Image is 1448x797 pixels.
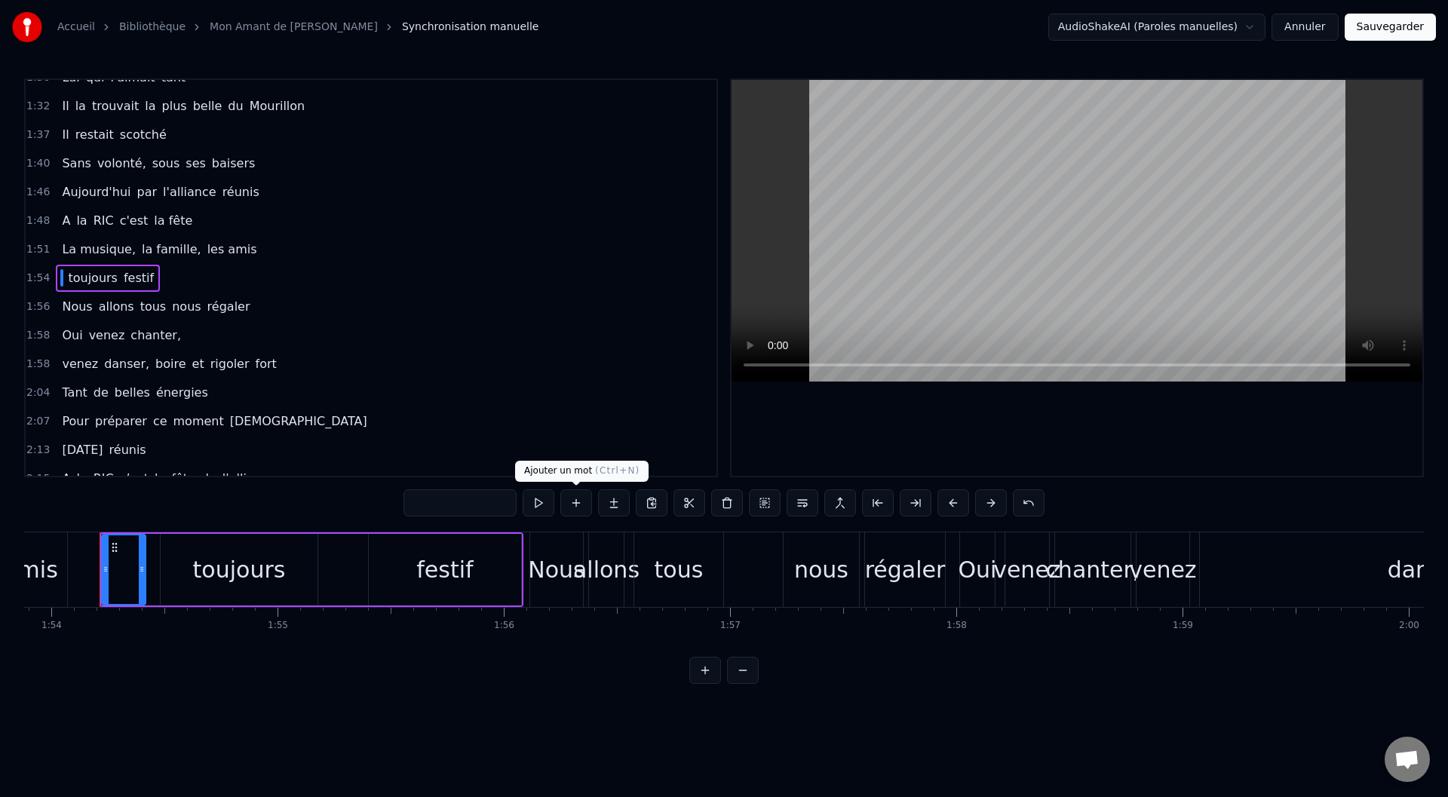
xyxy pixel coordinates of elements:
[26,328,50,343] span: 1:58
[200,470,218,487] span: de
[12,12,42,42] img: youka
[515,461,649,482] div: Ajouter un mot
[26,443,50,458] span: 2:13
[494,620,514,632] div: 1:56
[26,299,50,314] span: 1:56
[191,355,206,372] span: et
[129,326,183,344] span: chanter,
[152,412,169,430] span: ce
[720,620,741,632] div: 1:57
[402,20,539,35] span: Synchronisation manuelle
[229,412,369,430] span: [DEMOGRAPHIC_DATA]
[221,183,261,201] span: réunis
[1045,553,1140,587] div: chanter,
[161,183,218,201] span: l'alliance
[1385,737,1430,782] a: Ouvrir le chat
[60,126,70,143] span: Il
[90,97,140,115] span: trouvait
[26,185,50,200] span: 1:46
[268,620,288,632] div: 1:55
[60,355,100,372] span: venez
[226,97,244,115] span: du
[221,470,278,487] span: l'alliance
[1345,14,1436,41] button: Sauvegarder
[154,355,187,372] span: boire
[60,412,90,430] span: Pour
[96,155,148,172] span: volonté,
[26,156,50,171] span: 1:40
[119,20,186,35] a: Bibliothèque
[958,553,996,587] div: Oui
[193,553,286,587] div: toujours
[573,553,640,587] div: allons
[209,355,251,372] span: rigoler
[161,97,189,115] span: plus
[122,269,155,287] span: festif
[26,385,50,400] span: 2:04
[206,298,252,315] span: régaler
[75,212,88,229] span: la
[210,20,378,35] a: Mon Amant de [PERSON_NAME]
[1173,620,1193,632] div: 1:59
[92,212,115,229] span: RIC
[1272,14,1338,41] button: Annuler
[416,553,473,587] div: festif
[92,384,110,401] span: de
[946,620,967,632] div: 1:58
[155,384,210,401] span: énergies
[74,97,87,115] span: la
[87,326,127,344] span: venez
[26,242,50,257] span: 1:51
[113,384,152,401] span: belles
[254,355,278,372] span: fort
[60,326,84,344] span: Oui
[192,97,224,115] span: belle
[60,183,132,201] span: Aujourd'hui
[794,553,848,587] div: nous
[75,470,88,487] span: la
[57,20,95,35] a: Accueil
[60,298,94,315] span: Nous
[57,20,538,35] nav: breadcrumb
[92,470,115,487] span: RIC
[248,97,307,115] span: Mourillon
[118,470,150,487] span: c’est
[60,155,92,172] span: Sans
[655,553,704,587] div: tous
[97,298,136,315] span: allons
[865,553,946,587] div: régaler
[26,414,50,429] span: 2:07
[74,126,115,143] span: restait
[60,212,72,229] span: A
[66,269,119,287] span: toujours
[26,357,50,372] span: 1:58
[1399,620,1419,632] div: 2:00
[60,97,70,115] span: Il
[26,271,50,286] span: 1:54
[26,127,50,143] span: 1:37
[993,553,1060,587] div: venez
[152,212,194,229] span: la fête
[60,441,104,458] span: [DATE]
[26,471,50,486] span: 2:15
[139,298,168,315] span: tous
[60,384,88,401] span: Tant
[595,465,640,476] span: ( Ctrl+N )
[206,241,259,258] span: les amis
[108,441,148,458] span: réunis
[118,126,168,143] span: scotché
[26,99,50,114] span: 1:32
[184,155,207,172] span: ses
[41,620,62,632] div: 1:54
[172,412,225,430] span: moment
[103,355,151,372] span: danser,
[60,241,137,258] span: La musique,
[170,470,197,487] span: fête
[94,412,149,430] span: préparer
[153,470,167,487] span: la
[1129,553,1196,587] div: venez
[151,155,182,172] span: sous
[118,212,150,229] span: c'est
[26,213,50,228] span: 1:48
[140,241,203,258] span: la famille,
